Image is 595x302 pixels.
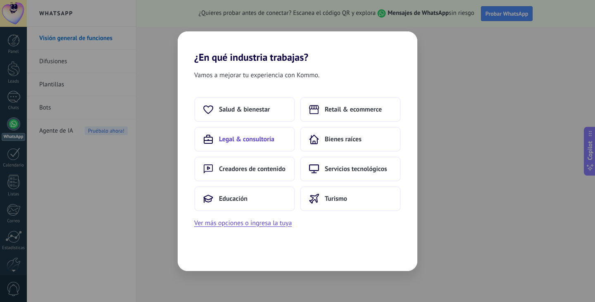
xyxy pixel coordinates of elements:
[300,157,401,181] button: Servicios tecnológicos
[194,218,292,228] button: Ver más opciones o ingresa la tuya
[194,70,319,81] span: Vamos a mejorar tu experiencia con Kommo.
[178,31,417,63] h2: ¿En qué industria trabajas?
[219,165,286,173] span: Creadores de contenido
[300,186,401,211] button: Turismo
[194,157,295,181] button: Creadores de contenido
[219,135,274,143] span: Legal & consultoría
[219,195,248,203] span: Educación
[194,127,295,152] button: Legal & consultoría
[300,127,401,152] button: Bienes raíces
[325,105,382,114] span: Retail & ecommerce
[325,165,387,173] span: Servicios tecnológicos
[325,195,347,203] span: Turismo
[300,97,401,122] button: Retail & ecommerce
[194,97,295,122] button: Salud & bienestar
[219,105,270,114] span: Salud & bienestar
[194,186,295,211] button: Educación
[325,135,362,143] span: Bienes raíces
